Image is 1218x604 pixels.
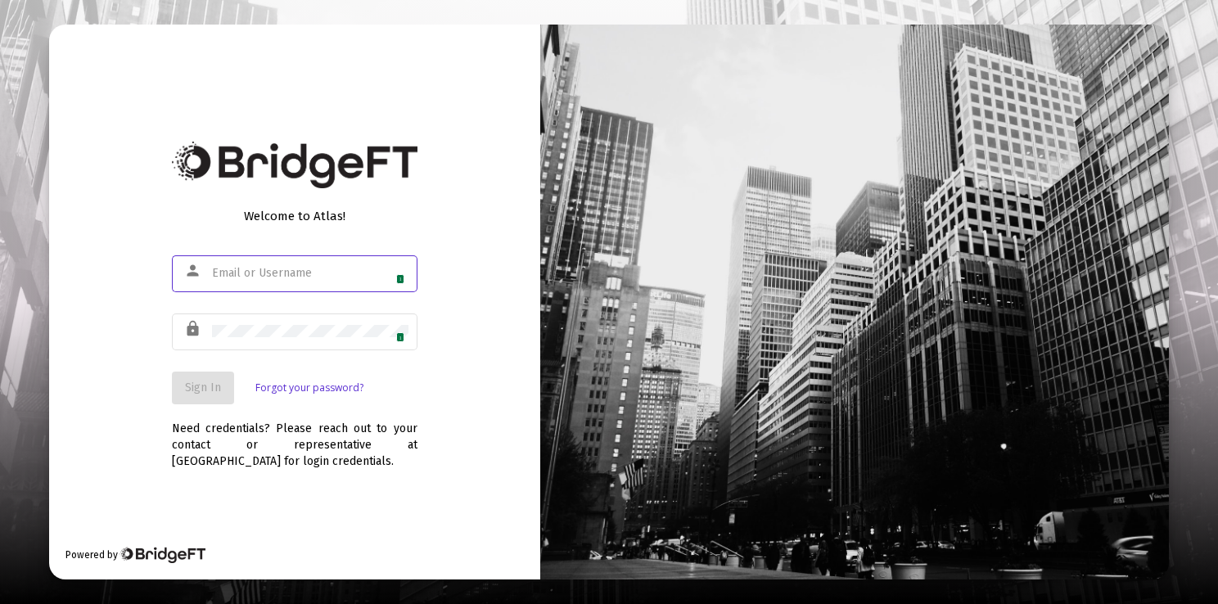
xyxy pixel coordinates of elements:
div: Need credentials? Please reach out to your contact or representative at [GEOGRAPHIC_DATA] for log... [172,404,417,470]
span: 1 [396,274,405,284]
mat-icon: person [184,261,204,281]
img: Bridge Financial Technology Logo [120,547,205,563]
span: 1 [396,332,405,342]
input: Email or Username [212,267,408,280]
img: npw-badge-icon.svg [389,325,402,338]
span: Sign In [185,381,221,394]
button: Sign In [172,372,234,404]
img: npw-badge-icon.svg [389,267,402,280]
a: Forgot your password? [255,380,363,396]
mat-icon: lock [184,319,204,339]
div: Welcome to Atlas! [172,208,417,224]
div: Powered by [65,547,205,563]
img: Bridge Financial Technology Logo [172,142,417,188]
